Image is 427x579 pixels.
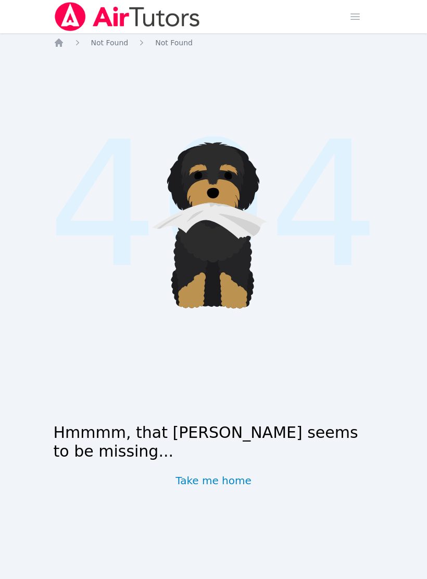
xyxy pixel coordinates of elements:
img: Air Tutors [54,2,201,31]
span: Not Found [91,39,129,47]
nav: Breadcrumb [54,37,374,48]
span: 404 [48,75,380,335]
a: Take me home [175,473,252,488]
span: Not Found [155,39,193,47]
a: Not Found [91,37,129,48]
a: Not Found [155,37,193,48]
h1: Hmmmm, that [PERSON_NAME] seems to be missing... [54,423,374,461]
